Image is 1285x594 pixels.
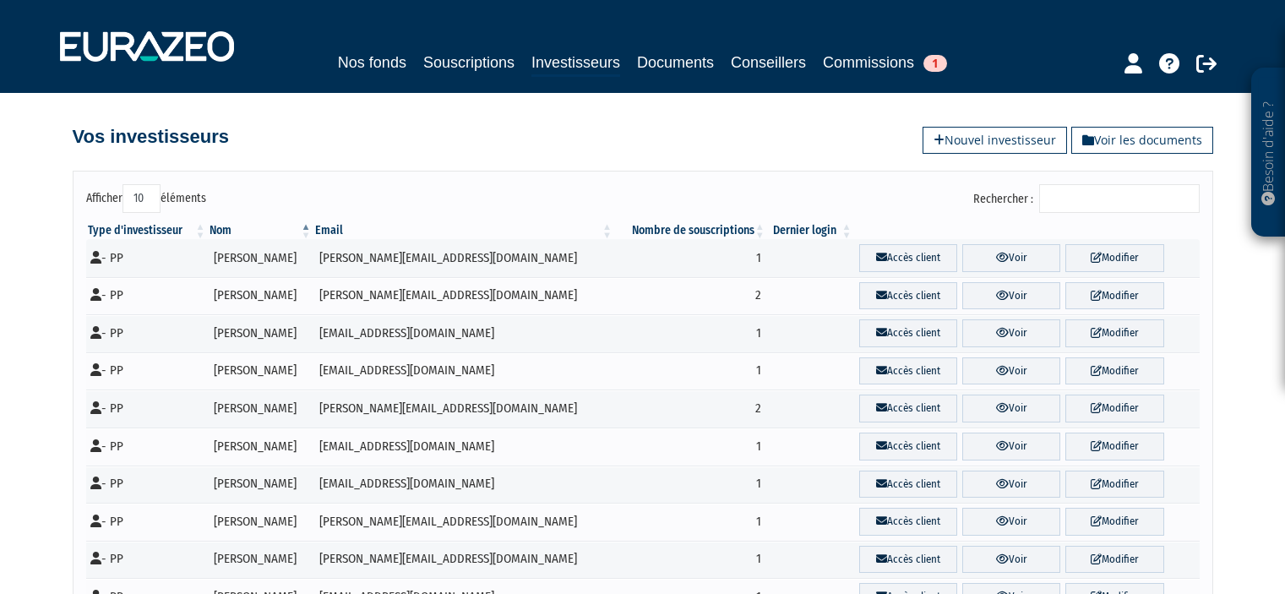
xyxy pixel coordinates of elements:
a: Accès client [859,357,957,385]
a: Voir [962,395,1060,422]
td: [PERSON_NAME][EMAIL_ADDRESS][DOMAIN_NAME] [313,390,614,428]
td: [PERSON_NAME] [208,466,313,504]
td: - PP [86,239,208,277]
a: Accès client [859,546,957,574]
a: Modifier [1065,395,1163,422]
a: Accès client [859,508,957,536]
td: [EMAIL_ADDRESS][DOMAIN_NAME] [313,428,614,466]
a: Voir [962,319,1060,347]
td: - PP [86,466,208,504]
a: Voir [962,508,1060,536]
input: Rechercher : [1039,184,1200,213]
td: 1 [614,428,767,466]
a: Modifier [1065,471,1163,499]
td: [PERSON_NAME] [208,239,313,277]
th: &nbsp; [854,222,1200,239]
th: Nombre de souscriptions : activer pour trier la colonne par ordre croissant [614,222,767,239]
a: Modifier [1065,508,1163,536]
td: 2 [614,277,767,315]
td: 1 [614,503,767,541]
td: [PERSON_NAME] [208,277,313,315]
a: Modifier [1065,433,1163,460]
td: [EMAIL_ADDRESS][DOMAIN_NAME] [313,314,614,352]
a: Voir [962,357,1060,385]
label: Afficher éléments [86,184,206,213]
a: Modifier [1065,357,1163,385]
td: 1 [614,466,767,504]
a: Modifier [1065,319,1163,347]
a: Voir [962,546,1060,574]
a: Voir [962,433,1060,460]
td: [PERSON_NAME] [208,428,313,466]
td: - PP [86,390,208,428]
a: Accès client [859,471,957,499]
a: Accès client [859,244,957,272]
th: Email : activer pour trier la colonne par ordre croissant [313,222,614,239]
th: Nom : activer pour trier la colonne par ordre d&eacute;croissant [208,222,313,239]
td: [PERSON_NAME] [208,541,313,579]
td: 2 [614,390,767,428]
th: Type d'investisseur : activer pour trier la colonne par ordre croissant [86,222,208,239]
td: [PERSON_NAME] [208,390,313,428]
a: Accès client [859,319,957,347]
td: [PERSON_NAME][EMAIL_ADDRESS][DOMAIN_NAME] [313,277,614,315]
td: - PP [86,503,208,541]
a: Souscriptions [423,51,515,74]
td: 1 [614,239,767,277]
td: [PERSON_NAME] [208,352,313,390]
td: - PP [86,314,208,352]
a: Nouvel investisseur [923,127,1067,154]
td: - PP [86,541,208,579]
td: [EMAIL_ADDRESS][DOMAIN_NAME] [313,466,614,504]
a: Accès client [859,433,957,460]
a: Modifier [1065,244,1163,272]
td: [EMAIL_ADDRESS][DOMAIN_NAME] [313,352,614,390]
a: Modifier [1065,546,1163,574]
td: [PERSON_NAME][EMAIL_ADDRESS][DOMAIN_NAME] [313,541,614,579]
a: Accès client [859,395,957,422]
a: Accès client [859,282,957,310]
a: Voir [962,244,1060,272]
a: Nos fonds [338,51,406,74]
h4: Vos investisseurs [73,127,229,147]
td: [PERSON_NAME][EMAIL_ADDRESS][DOMAIN_NAME] [313,239,614,277]
a: Documents [637,51,714,74]
select: Afficheréléments [123,184,161,213]
label: Rechercher : [973,184,1200,213]
p: Besoin d'aide ? [1259,77,1278,229]
td: 1 [614,541,767,579]
a: Conseillers [731,51,806,74]
td: [PERSON_NAME] [208,314,313,352]
td: - PP [86,277,208,315]
td: [PERSON_NAME] [208,503,313,541]
a: Voir [962,471,1060,499]
td: 1 [614,314,767,352]
a: Voir [962,282,1060,310]
img: 1732889491-logotype_eurazeo_blanc_rvb.png [60,31,234,62]
span: 1 [923,55,947,72]
td: - PP [86,428,208,466]
th: Dernier login : activer pour trier la colonne par ordre croissant [767,222,854,239]
a: Commissions1 [823,51,947,74]
td: - PP [86,352,208,390]
a: Modifier [1065,282,1163,310]
td: 1 [614,352,767,390]
a: Voir les documents [1071,127,1213,154]
a: Investisseurs [531,51,620,77]
td: [PERSON_NAME][EMAIL_ADDRESS][DOMAIN_NAME] [313,503,614,541]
